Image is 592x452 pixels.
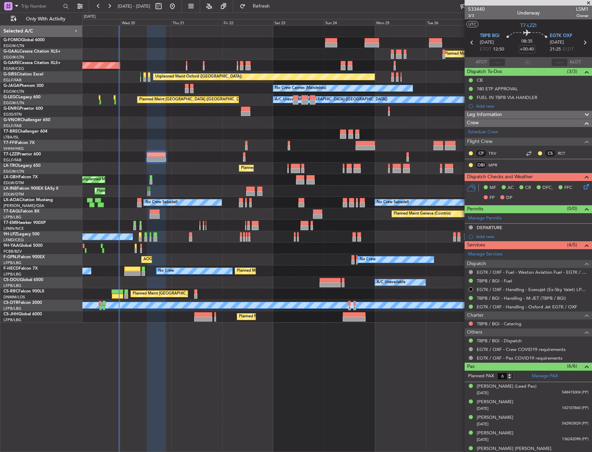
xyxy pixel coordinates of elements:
[3,152,41,156] a: T7-LZZIPraetor 600
[3,95,18,99] span: G-LEGC
[3,72,43,76] a: G-SIRSCitation Excel
[477,269,589,275] a: EGTK / OXF - Fuel - Weston Aviation Fuel - EGTK / OXF
[562,436,589,442] span: 136242098 (PP)
[3,146,24,151] a: VHHH/HKG
[3,249,22,254] a: FCBB/BZV
[3,72,17,76] span: G-SIRS
[3,226,24,231] a: LFMN/NCE
[97,186,154,196] div: Planned Maint Geneva (Cointrin)
[477,304,577,310] a: EGTK / OXF - Handling - Oxford Jet EGTK / OXF
[576,6,589,13] span: LSM1
[508,184,514,191] span: AC
[545,150,556,157] div: CS
[3,232,17,236] span: 9H-LPZ
[3,38,45,42] a: G-FOMOGlobal 6000
[275,94,387,105] div: A/C Unavailable [GEOGRAPHIC_DATA] ([GEOGRAPHIC_DATA])
[3,221,46,225] a: T7-EMIHawker 900XP
[468,6,485,13] span: 533440
[567,241,577,248] span: (4/5)
[3,78,21,83] a: EGLF/FAB
[3,203,44,208] a: [PERSON_NAME]/QSA
[3,107,20,111] span: G-ENRG
[467,241,485,249] span: Services
[475,150,487,157] div: CP
[3,49,61,54] a: G-GAALCessna Citation XLS+
[120,19,171,25] div: Wed 20
[489,58,505,66] input: --:--
[562,390,589,396] span: 548415004 (PP)
[324,19,375,25] div: Sun 24
[477,225,502,230] div: DEPARTURE
[3,38,21,42] span: G-FOMO
[3,49,19,54] span: G-GAAL
[3,295,25,300] a: DNMM/LOS
[3,112,22,117] a: EGSS/STN
[139,94,248,105] div: Planned Maint [GEOGRAPHIC_DATA] ([GEOGRAPHIC_DATA])
[564,184,572,191] span: FFC
[468,251,503,258] a: Manage Services
[3,95,41,99] a: G-LEGCLegacy 600
[3,306,21,311] a: LFPB/LBG
[532,373,558,380] a: Manage PAX
[520,22,537,29] span: T7-LZZI
[3,301,42,305] a: CS-DTRFalcon 2000
[3,221,17,225] span: T7-EMI
[3,55,24,60] a: EGGW/LTN
[490,184,496,191] span: MF
[239,311,348,322] div: Planned Maint [GEOGRAPHIC_DATA] ([GEOGRAPHIC_DATA])
[3,141,16,145] span: T7-FFI
[3,312,42,316] a: CS-JHHGlobal 6000
[468,129,498,136] a: Schedule Crew
[3,192,24,197] a: EDLW/DTM
[525,184,531,191] span: CR
[477,399,513,406] div: [PERSON_NAME]
[477,355,563,361] a: EGTK / OXF - Pax COVID19 requirements
[477,278,512,284] a: TBPB / BGI - Fuel
[476,103,589,109] div: Add new
[488,150,504,156] a: TKV
[468,373,494,380] label: Planned PAX
[143,254,260,265] div: AOG Maint Hyères ([GEOGRAPHIC_DATA]-[GEOGRAPHIC_DATA])
[569,59,581,66] span: ALDT
[567,362,577,370] span: (6/6)
[477,295,566,301] a: TBPB / BGI - Handling - M-JET (TBPB / BGI)
[3,266,38,271] a: F-HECDFalcon 7X
[480,39,494,46] span: [DATE]
[3,118,20,122] span: G-VNOR
[3,152,18,156] span: T7-LZZI
[3,283,21,288] a: LFPB/LBG
[475,161,487,169] div: OBI
[480,33,500,39] span: TBPB BGI
[550,39,564,46] span: [DATE]
[477,77,483,83] div: CB
[3,84,19,88] span: G-JAGA
[467,205,483,213] span: Permits
[3,180,24,186] a: EDLW/DTM
[3,301,18,305] span: CS-DTR
[3,317,21,323] a: LFPB/LBG
[241,163,350,173] div: Planned Maint [GEOGRAPHIC_DATA] ([GEOGRAPHIC_DATA])
[3,278,20,282] span: CS-DOU
[550,46,561,53] span: 21:25
[567,205,577,212] span: (0/0)
[493,46,504,53] span: 12:50
[476,59,487,66] span: ATOT
[3,312,18,316] span: CS-JHH
[3,244,43,248] a: 9H-YAAGlobal 5000
[550,33,572,39] span: EGTK OXF
[3,66,24,71] a: EGNR/CEG
[3,232,39,236] a: 9H-LPZLegacy 500
[273,19,324,25] div: Sat 23
[360,254,376,265] div: No Crew
[3,255,18,259] span: F-GPNJ
[3,289,18,293] span: CS-RRC
[3,266,19,271] span: F-HECD
[3,244,19,248] span: 9H-YAA
[3,100,24,106] a: EGGW/LTN
[3,272,21,277] a: LFPB/LBG
[236,1,278,12] button: Refresh
[3,289,44,293] a: CS-RRCFalcon 900LX
[477,383,537,390] div: [PERSON_NAME] (Lead Pax)
[517,9,540,17] div: Underway
[118,3,150,9] span: [DATE] - [DATE]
